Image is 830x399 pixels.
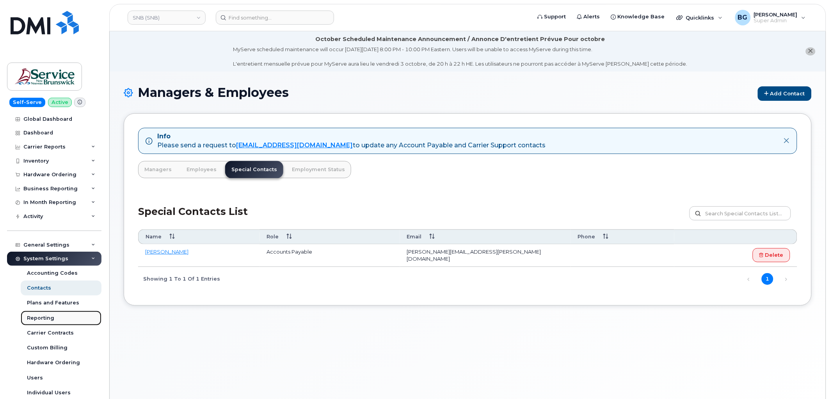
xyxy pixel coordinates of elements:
a: Add Contact [758,86,812,101]
h2: Special Contacts List [138,206,248,229]
a: 1 [762,273,773,285]
a: Special Contacts [225,161,283,178]
a: Previous [743,274,755,285]
th: Role: activate to sort column ascending [259,229,400,244]
a: Delete [753,248,790,263]
div: MyServe scheduled maintenance will occur [DATE][DATE] 8:00 PM - 10:00 PM Eastern. Users will be u... [233,46,688,68]
a: Employment Status [286,161,351,178]
h1: Managers & Employees [124,86,812,101]
a: Managers [138,161,178,178]
th: Email: activate to sort column ascending [400,229,571,244]
button: close notification [806,47,816,55]
th: Phone: activate to sort column ascending [571,229,674,244]
th: Name: activate to sort column ascending [138,229,259,244]
div: Please send a request to to update any Account Payable and Carrier Support contacts [157,141,546,150]
a: Next [780,274,792,285]
td: Accounts Payable [259,244,400,267]
div: October Scheduled Maintenance Announcement / Annonce D'entretient Prévue Pour octobre [316,35,605,43]
a: Employees [180,161,223,178]
div: Showing 1 to 1 of 1 entries [138,272,220,285]
strong: Info [157,132,171,140]
a: [PERSON_NAME] [145,249,188,255]
a: [EMAIL_ADDRESS][DOMAIN_NAME] [236,141,353,149]
td: [PERSON_NAME][EMAIL_ADDRESS][PERSON_NAME][DOMAIN_NAME] [400,244,571,267]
